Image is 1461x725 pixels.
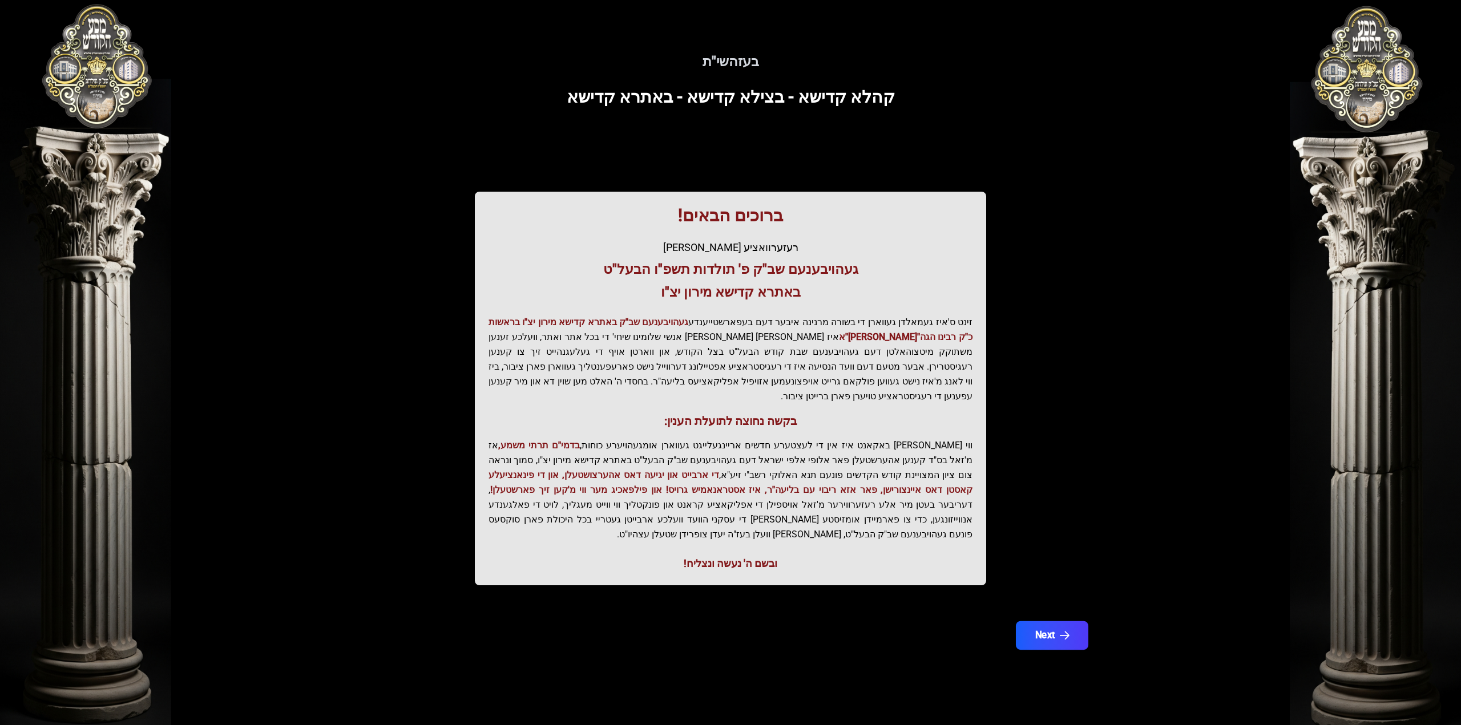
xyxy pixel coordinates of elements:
span: בדמי"ם תרתי משמע, [498,440,580,451]
div: רעזערוואציע [PERSON_NAME] [489,240,972,256]
p: ווי [PERSON_NAME] באקאנט איז אין די לעצטערע חדשים אריינגעלייגט געווארן אומגעהויערע כוחות, אז מ'זא... [489,438,972,542]
h3: בקשה נחוצה לתועלת הענין: [489,413,972,429]
h1: ברוכים הבאים! [489,205,972,226]
h3: באתרא קדישא מירון יצ"ו [489,283,972,301]
p: זינט ס'איז געמאלדן געווארן די בשורה מרנינה איבער דעם בעפארשטייענדע איז [PERSON_NAME] [PERSON_NAME... [489,315,972,404]
h3: געהויבענעם שב"ק פ' תולדות תשפ"ו הבעל"ט [489,260,972,278]
button: Next [1016,621,1088,650]
span: קהלא קדישא - בצילא קדישא - באתרא קדישא [567,87,895,107]
span: געהויבענעם שב"ק באתרא קדישא מירון יצ"ו בראשות כ"ק רבינו הגה"[PERSON_NAME]"א [489,317,972,342]
span: די ארבייט און יגיעה דאס אהערצושטעלן, און די פינאנציעלע קאסטן דאס איינצורישן, פאר אזא ריבוי עם בלי... [489,469,972,495]
div: ובשם ה' נעשה ונצליח! [489,556,972,572]
h5: בעזהשי"ת [384,52,1077,71]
